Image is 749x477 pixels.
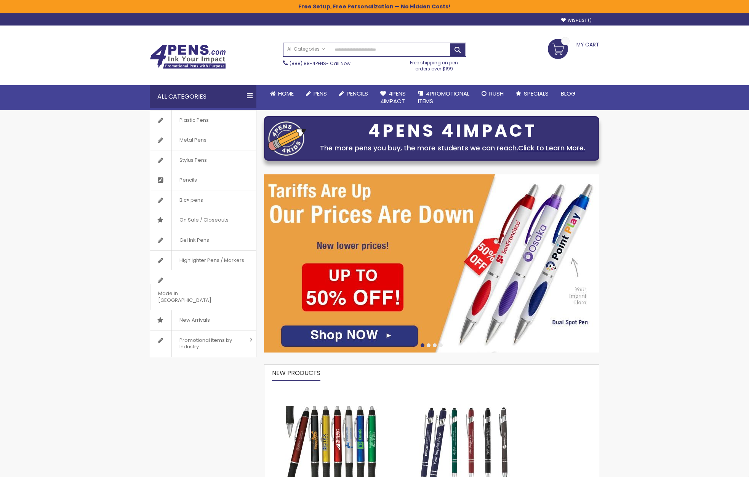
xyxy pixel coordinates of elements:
span: Bic® pens [171,190,211,210]
a: Promotional Items by Industry [150,330,256,357]
img: four_pen_logo.png [268,121,306,156]
span: - Call Now! [290,60,352,67]
span: New Arrivals [171,310,218,330]
span: 4Pens 4impact [380,89,406,105]
img: /cheap-promotional-products.html [264,174,599,353]
span: Gel Ink Pens [171,230,217,250]
a: Home [264,85,300,102]
span: Made in [GEOGRAPHIC_DATA] [150,284,237,310]
a: (888) 88-4PENS [290,60,326,67]
span: Pens [314,89,327,97]
a: 4Pens4impact [374,85,412,110]
span: Blog [561,89,576,97]
div: All Categories [150,85,256,108]
span: Plastic Pens [171,110,216,130]
a: Stylus Pens [150,150,256,170]
span: 4PROMOTIONAL ITEMS [418,89,469,105]
img: 4Pens Custom Pens and Promotional Products [150,45,226,69]
a: Click to Learn More. [518,143,585,153]
div: 4PENS 4IMPACT [310,123,595,139]
a: On Sale / Closeouts [150,210,256,230]
a: New Arrivals [150,310,256,330]
a: Pencils [150,170,256,190]
a: Bic® pens [150,190,256,210]
span: Stylus Pens [171,150,214,170]
a: Plastic Pens [150,110,256,130]
span: Rush [489,89,504,97]
span: Specials [524,89,549,97]
span: Promotional Items by Industry [171,330,247,357]
a: Specials [510,85,555,102]
a: Gel Ink Pens [150,230,256,250]
span: New Products [272,369,320,377]
a: Made in [GEOGRAPHIC_DATA] [150,270,256,310]
a: The Barton Custom Pens Special Offer [264,384,398,391]
a: Pens [300,85,333,102]
span: Home [278,89,294,97]
a: All Categories [283,43,329,56]
span: On Sale / Closeouts [171,210,236,230]
a: Custom Soft Touch Metal Pen - Stylus Top [405,384,523,391]
a: Blog [555,85,582,102]
a: 4PROMOTIONALITEMS [412,85,475,110]
span: Metal Pens [171,130,214,150]
a: Highlighter Pens / Markers [150,250,256,270]
span: Pencils [347,89,368,97]
span: Highlighter Pens / Markers [171,250,252,270]
div: Free shipping on pen orders over $199 [402,57,466,72]
span: All Categories [287,46,325,52]
span: Pencils [171,170,205,190]
a: Wishlist [561,18,592,23]
a: Rush [475,85,510,102]
a: Metal Pens [150,130,256,150]
div: The more pens you buy, the more students we can reach. [310,143,595,153]
a: Pencils [333,85,374,102]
